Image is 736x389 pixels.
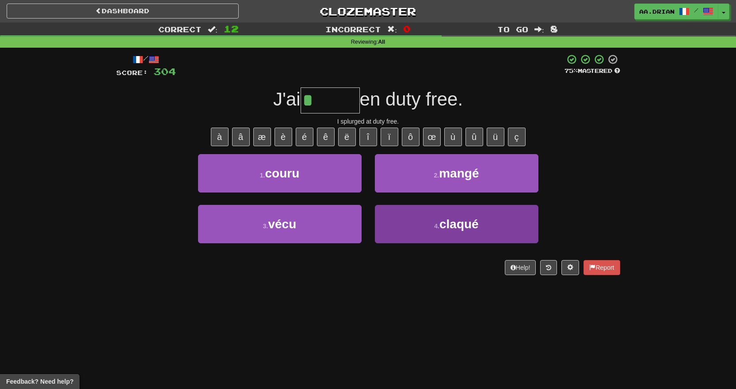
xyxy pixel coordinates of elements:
[423,128,441,146] button: œ
[694,7,698,13] span: /
[402,128,419,146] button: ô
[381,128,398,146] button: ï
[564,67,578,74] span: 75 %
[540,260,557,275] button: Round history (alt+y)
[265,166,299,180] span: couru
[198,154,362,193] button: 1.couru
[253,128,271,146] button: æ
[375,154,538,193] button: 2.mangé
[116,117,620,126] div: I splurged at duty free.
[439,166,479,180] span: mangé
[359,128,377,146] button: î
[252,4,484,19] a: Clozemaster
[260,172,265,179] small: 1 .
[387,26,397,33] span: :
[198,205,362,243] button: 3.vécu
[378,39,385,45] strong: All
[6,377,73,386] span: Open feedback widget
[211,128,229,146] button: à
[564,67,620,75] div: Mastered
[296,128,313,146] button: é
[550,23,558,34] span: 8
[508,128,526,146] button: ç
[263,223,268,230] small: 3 .
[338,128,356,146] button: ë
[268,217,296,231] span: vécu
[360,89,463,110] span: en duty free.
[439,217,479,231] span: claqué
[639,8,675,15] span: aa.drian
[497,25,528,34] span: To go
[505,260,536,275] button: Help!
[116,54,176,65] div: /
[317,128,335,146] button: ê
[116,69,148,76] span: Score:
[534,26,544,33] span: :
[583,260,620,275] button: Report
[7,4,239,19] a: Dashboard
[232,128,250,146] button: â
[403,23,411,34] span: 0
[153,66,176,77] span: 304
[224,23,239,34] span: 12
[434,223,439,230] small: 4 .
[158,25,202,34] span: Correct
[325,25,381,34] span: Incorrect
[444,128,462,146] button: ù
[634,4,718,19] a: aa.drian /
[208,26,217,33] span: :
[273,89,301,110] span: J'ai
[487,128,504,146] button: ü
[275,128,292,146] button: è
[375,205,538,243] button: 4.claqué
[465,128,483,146] button: û
[434,172,439,179] small: 2 .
